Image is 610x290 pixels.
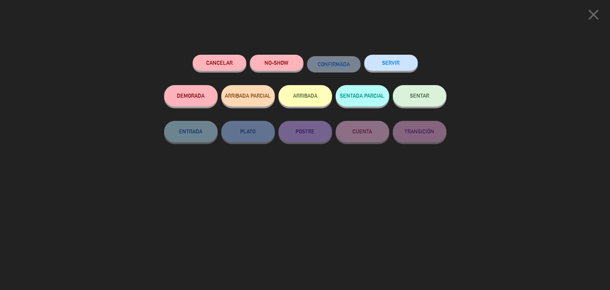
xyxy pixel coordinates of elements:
[393,121,446,142] button: TRANSICIÓN
[193,55,246,71] button: Cancelar
[393,85,446,107] button: SENTAR
[364,55,418,71] button: SERVIR
[164,121,218,142] button: ENTRADA
[318,61,350,67] span: CONFIRMADA
[410,93,429,99] span: SENTAR
[250,55,303,71] button: NO-SHOW
[336,85,389,107] button: SENTADA PARCIAL
[221,85,275,107] button: ARRIBADA PARCIAL
[164,85,218,107] button: DEMORADA
[225,93,271,99] span: ARRIBADA PARCIAL
[585,6,602,24] i: close
[582,5,605,26] button: close
[278,121,332,142] button: POSTRE
[336,121,389,142] button: CUENTA
[278,85,332,107] button: ARRIBADA
[221,121,275,142] button: PLATO
[307,56,361,72] button: CONFIRMADA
